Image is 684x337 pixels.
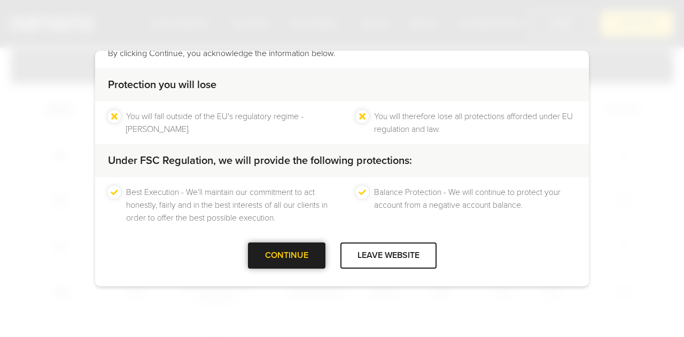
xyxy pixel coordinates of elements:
[248,242,325,269] div: CONTINUE
[374,110,576,136] li: You will therefore lose all protections afforded under EU regulation and law.
[374,186,576,224] li: Balance Protection - We will continue to protect your account from a negative account balance.
[126,186,328,224] li: Best Execution - We’ll maintain our commitment to act honestly, fairly and in the best interests ...
[108,47,576,60] p: By clicking Continue, you acknowledge the information below.
[340,242,437,269] div: LEAVE WEBSITE
[108,154,412,167] strong: Under FSC Regulation, we will provide the following protections:
[108,79,216,91] strong: Protection you will lose
[126,110,328,136] li: You will fall outside of the EU's regulatory regime - [PERSON_NAME].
